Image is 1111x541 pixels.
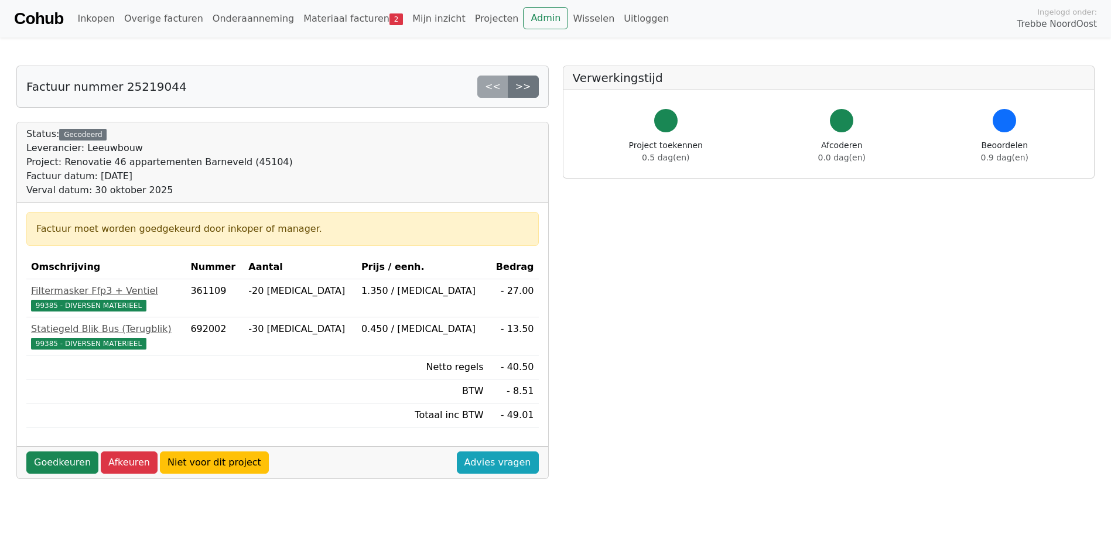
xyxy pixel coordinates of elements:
a: Uitloggen [619,7,674,30]
div: Factuur datum: [DATE] [26,169,293,183]
div: Gecodeerd [59,129,107,141]
a: Inkopen [73,7,119,30]
td: 361109 [186,279,244,317]
span: Ingelogd onder: [1037,6,1097,18]
span: Trebbe NoordOost [1017,18,1097,31]
a: Materiaal facturen2 [299,7,408,30]
a: Cohub [14,5,63,33]
a: Afkeuren [101,451,158,474]
td: - 40.50 [488,355,539,379]
a: Statiegeld Blik Bus (Terugblik)99385 - DIVERSEN MATERIEEL [31,322,181,350]
td: - 27.00 [488,279,539,317]
span: 0.9 dag(en) [981,153,1028,162]
td: - 8.51 [488,379,539,403]
td: Netto regels [357,355,488,379]
div: 1.350 / [MEDICAL_DATA] [361,284,484,298]
a: Filtermasker Ffp3 + Ventiel99385 - DIVERSEN MATERIEEL [31,284,181,312]
a: Niet voor dit project [160,451,269,474]
a: Wisselen [568,7,619,30]
td: 692002 [186,317,244,355]
a: >> [508,76,539,98]
div: Afcoderen [818,139,866,164]
div: -30 [MEDICAL_DATA] [248,322,352,336]
a: Projecten [470,7,524,30]
span: 2 [389,13,403,25]
td: - 49.01 [488,403,539,427]
td: - 13.50 [488,317,539,355]
th: Nummer [186,255,244,279]
span: 0.5 dag(en) [642,153,689,162]
h5: Verwerkingstijd [573,71,1085,85]
div: -20 [MEDICAL_DATA] [248,284,352,298]
h5: Factuur nummer 25219044 [26,80,187,94]
td: Totaal inc BTW [357,403,488,427]
a: Advies vragen [457,451,539,474]
span: 99385 - DIVERSEN MATERIEEL [31,300,146,311]
a: Goedkeuren [26,451,98,474]
div: Beoordelen [981,139,1028,164]
div: Factuur moet worden goedgekeurd door inkoper of manager. [36,222,529,236]
div: 0.450 / [MEDICAL_DATA] [361,322,484,336]
td: BTW [357,379,488,403]
div: Filtermasker Ffp3 + Ventiel [31,284,181,298]
th: Omschrijving [26,255,186,279]
span: 99385 - DIVERSEN MATERIEEL [31,338,146,350]
span: 0.0 dag(en) [818,153,866,162]
a: Overige facturen [119,7,208,30]
a: Mijn inzicht [408,7,470,30]
a: Admin [523,7,568,29]
div: Status: [26,127,293,197]
th: Bedrag [488,255,539,279]
a: Onderaanneming [208,7,299,30]
div: Statiegeld Blik Bus (Terugblik) [31,322,181,336]
div: Project: Renovatie 46 appartementen Barneveld (45104) [26,155,293,169]
th: Aantal [244,255,357,279]
div: Verval datum: 30 oktober 2025 [26,183,293,197]
div: Leverancier: Leeuwbouw [26,141,293,155]
th: Prijs / eenh. [357,255,488,279]
div: Project toekennen [629,139,703,164]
